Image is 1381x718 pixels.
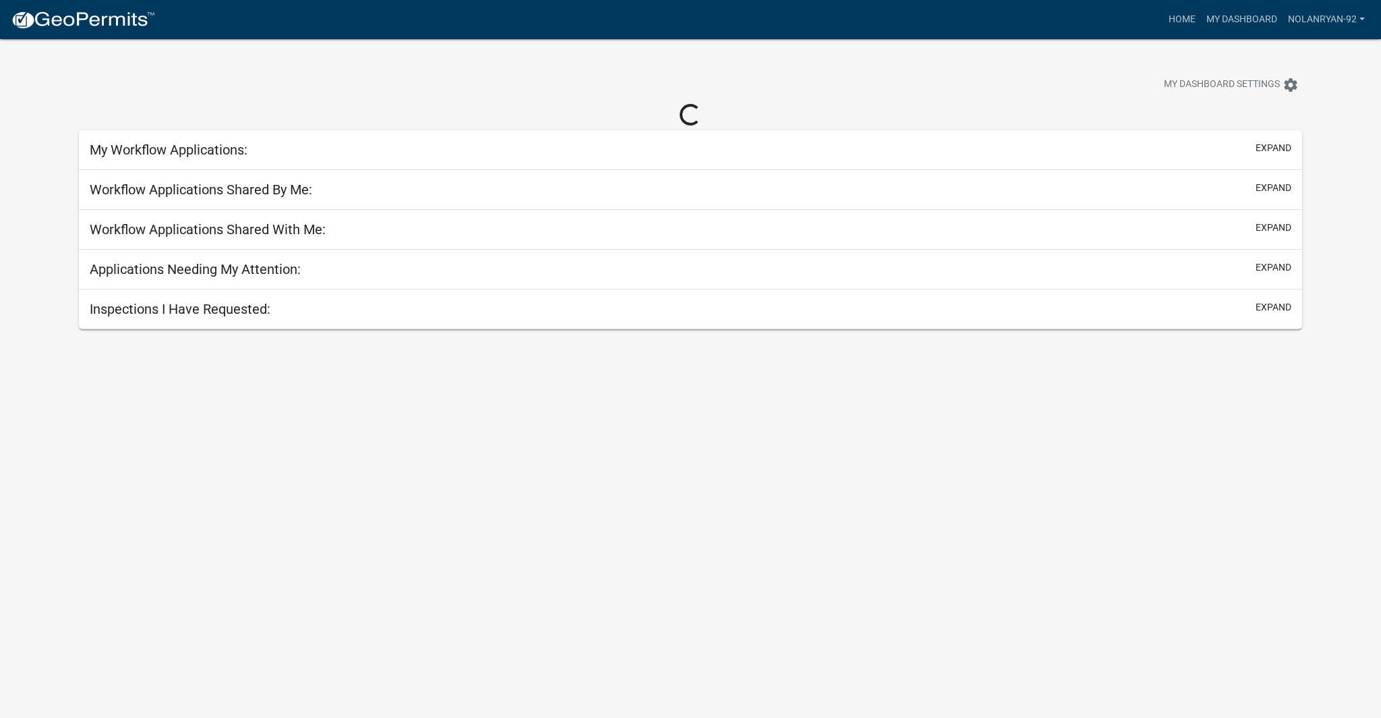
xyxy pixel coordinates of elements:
button: expand [1256,300,1291,314]
i: settings [1283,77,1299,93]
button: expand [1256,260,1291,275]
button: expand [1256,221,1291,235]
a: Home [1163,7,1201,32]
button: expand [1256,181,1291,195]
a: My Dashboard [1201,7,1283,32]
span: My Dashboard Settings [1164,77,1280,93]
h5: Applications Needing My Attention: [90,261,301,277]
button: expand [1256,141,1291,155]
h5: My Workflow Applications: [90,142,247,158]
h5: Workflow Applications Shared With Me: [90,221,326,238]
a: nolanryan-92 [1283,7,1370,32]
h5: Inspections I Have Requested: [90,301,270,317]
h5: Workflow Applications Shared By Me: [90,182,312,198]
button: My Dashboard Settingssettings [1153,72,1310,98]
